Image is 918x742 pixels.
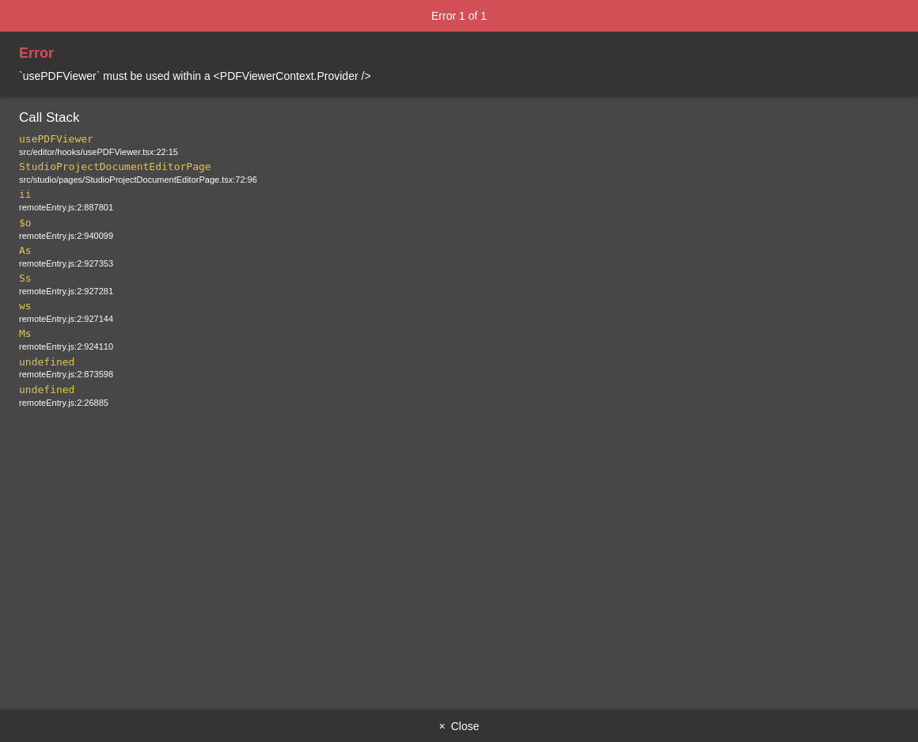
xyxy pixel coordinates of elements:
code: As [19,244,32,256]
div: remoteEntry.js:2:873598 [19,369,899,380]
div: Uncaught runtime errors: [25,25,867,59]
code: Ss [19,272,32,284]
div: remoteEntry.js:2:927353 [19,258,899,269]
div: remoteEntry.js:2:927144 [19,313,899,324]
code: ii [19,188,32,200]
div: `usePDFViewer` must be used within a <PDFViewerContext.Provider /> at usePDFViewer (webpack-inter... [38,131,880,358]
code: ws [19,300,32,312]
code: StudioProjectDocumentEditorPage [19,161,211,172]
div: remoteEntry.js:2:26885 [19,397,899,408]
div: src/studio/pages/StudioProjectDocumentEditorPage.tsx:72:96 [19,174,899,185]
div: src/editor/hooks/usePDFViewer.tsx:22:15 [19,146,899,157]
h3: Error [19,44,899,62]
div: ERROR [38,97,880,118]
code: $o [19,217,32,229]
span: `usePDFViewer` must be used within a <PDFViewerContext.Provider /> [19,70,371,82]
code: undefined [19,384,74,396]
div: remoteEntry.js:2:940099 [19,230,899,241]
code: Ms [19,327,32,339]
code: undefined [19,356,74,368]
div: remoteEntry.js:2:927281 [19,286,899,297]
div: remoteEntry.js:2:924110 [19,341,899,352]
h4: Call Stack [19,109,899,127]
code: usePDFViewer [19,133,93,145]
div: remoteEntry.js:2:887801 [19,202,899,213]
